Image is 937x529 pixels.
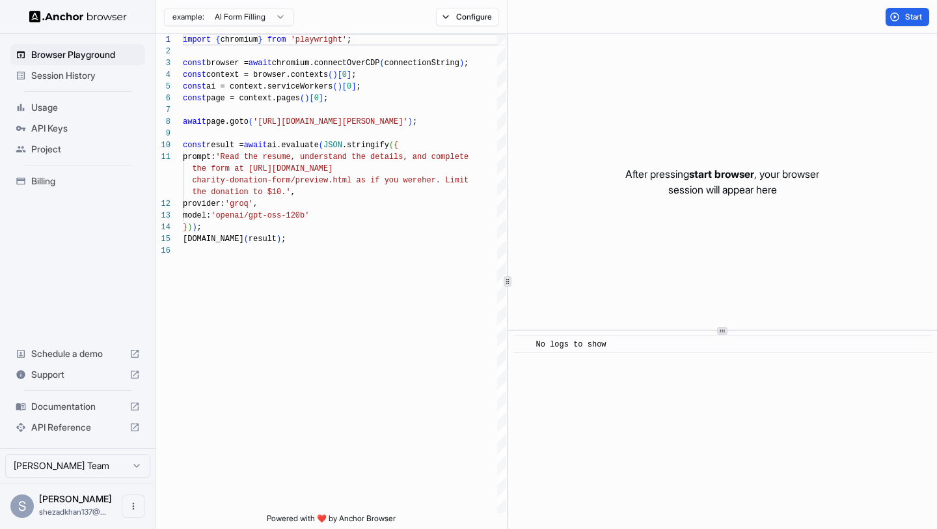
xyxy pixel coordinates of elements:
span: const [183,70,206,79]
div: Support [10,364,145,385]
span: ) [338,82,342,91]
span: ) [305,94,309,103]
span: provider: [183,199,225,208]
div: 12 [156,198,170,210]
span: await [244,141,267,150]
div: 10 [156,139,170,151]
span: chromium [221,35,258,44]
span: [DOMAIN_NAME] [183,235,244,244]
div: 4 [156,69,170,81]
span: Billing [31,175,140,188]
span: ] [319,94,323,103]
span: the donation to $10.' [192,188,290,197]
span: Browser Playground [31,48,140,61]
div: 13 [156,210,170,222]
div: Documentation [10,396,145,417]
span: const [183,82,206,91]
span: ) [459,59,464,68]
div: 11 [156,151,170,163]
span: Project [31,143,140,156]
span: Shezad Khan [39,493,112,504]
span: Powered with ❤️ by Anchor Browser [267,513,396,529]
span: her. Limit [422,176,468,185]
div: API Reference [10,417,145,438]
span: lete [450,152,468,162]
span: ) [192,223,197,232]
span: charity-donation-form/preview.html as if you were [192,176,422,185]
span: No logs to show [536,340,606,349]
span: browser = [206,59,249,68]
span: ) [333,70,337,79]
span: import [183,35,211,44]
div: 14 [156,222,170,233]
span: const [183,94,206,103]
span: const [183,59,206,68]
span: Schedule a demo [31,347,124,360]
span: ​ [520,338,526,351]
span: ] [347,70,351,79]
span: Session History [31,69,140,82]
span: ; [347,35,351,44]
span: ; [464,59,468,68]
div: Project [10,139,145,160]
span: await [183,117,206,126]
span: ( [319,141,323,150]
span: 'openai/gpt-oss-120b' [211,211,309,220]
div: 15 [156,233,170,245]
button: Open menu [122,494,145,518]
span: API Reference [31,421,124,434]
div: 7 [156,104,170,116]
div: 6 [156,93,170,104]
div: Browser Playground [10,44,145,65]
span: Start [905,12,923,22]
div: API Keys [10,118,145,139]
span: 'playwright' [291,35,347,44]
span: [ [309,94,314,103]
span: Usage [31,101,140,114]
span: ( [389,141,394,150]
span: ; [197,223,202,232]
span: ( [249,117,253,126]
span: Support [31,368,124,381]
span: start browser [689,167,754,180]
span: ) [277,235,281,244]
div: Billing [10,171,145,192]
span: result [249,235,277,244]
span: const [183,141,206,150]
span: { [215,35,220,44]
div: Usage [10,97,145,118]
span: chromium.connectOverCDP [272,59,380,68]
img: Anchor Logo [29,10,127,23]
span: JSON [323,141,342,150]
span: context = browser.contexts [206,70,328,79]
button: Start [886,8,929,26]
div: 8 [156,116,170,128]
span: example: [172,12,204,22]
span: ai.evaluate [267,141,319,150]
span: .stringify [342,141,389,150]
span: ai = context.serviceWorkers [206,82,333,91]
span: { [394,141,398,150]
span: result = [206,141,244,150]
span: '[URL][DOMAIN_NAME][PERSON_NAME]' [253,117,408,126]
span: ; [351,70,356,79]
div: Session History [10,65,145,86]
span: the form at [URL][DOMAIN_NAME] [192,164,333,173]
span: [ [342,82,347,91]
button: Configure [436,8,499,26]
span: prompt: [183,152,215,162]
span: from [267,35,286,44]
span: 0 [314,94,319,103]
span: ) [408,117,413,126]
div: 9 [156,128,170,139]
span: connectionString [385,59,459,68]
div: 2 [156,46,170,57]
span: ( [379,59,384,68]
span: shezadkhan137@gmail.com [39,507,106,517]
span: ; [356,82,360,91]
div: 16 [156,245,170,257]
span: page = context.pages [206,94,300,103]
span: 'Read the resume, understand the details, and comp [215,152,450,162]
span: Documentation [31,400,124,413]
span: } [258,35,262,44]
